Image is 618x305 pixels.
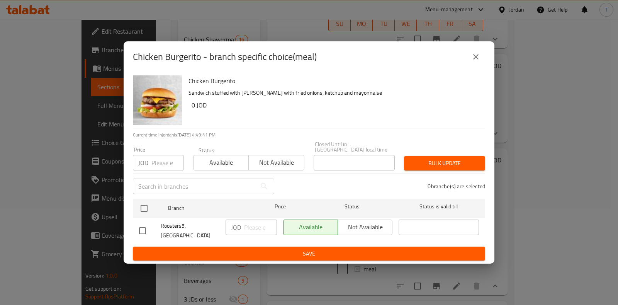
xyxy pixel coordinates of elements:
button: Available [193,155,249,170]
p: Sandwich stuffed with [PERSON_NAME] with fried onions, ketchup and mayonnaise [188,88,479,98]
span: Roosters5, [GEOGRAPHIC_DATA] [161,221,219,240]
img: Chicken Burgerito [133,75,182,125]
input: Please enter price [151,155,184,170]
h6: 0 JOD [192,100,479,111]
span: Status [312,202,392,211]
h6: Chicken Burgerito [188,75,479,86]
span: Available [197,157,246,168]
span: Price [255,202,306,211]
input: Search in branches [133,179,256,194]
p: JOD [138,158,148,167]
span: Save [139,249,479,259]
span: Status is valid till [399,202,479,211]
p: JOD [231,223,241,232]
input: Please enter price [244,220,277,235]
span: Branch [168,203,248,213]
button: Bulk update [404,156,485,170]
button: Not available [248,155,304,170]
button: close [467,48,485,66]
button: Save [133,247,485,261]
p: Current time in Jordan is [DATE] 4:49:41 PM [133,131,485,138]
p: 0 branche(s) are selected [428,182,485,190]
span: Not available [252,157,301,168]
span: Bulk update [410,158,479,168]
h2: Chicken Burgerito - branch specific choice(meal) [133,51,317,63]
